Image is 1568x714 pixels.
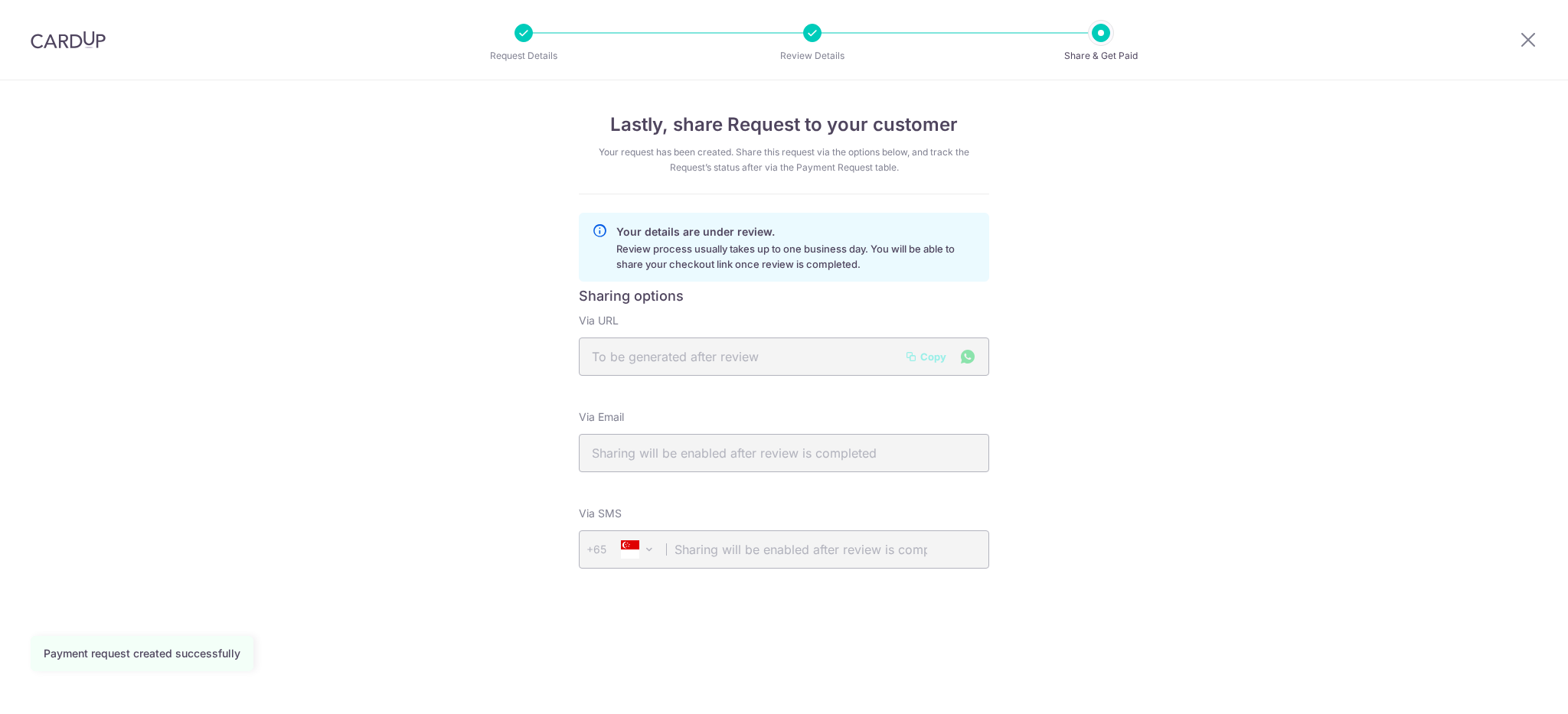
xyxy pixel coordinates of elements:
input: Sharing will be enabled after review is completed [579,530,989,569]
h4: Lastly, share Request to your customer [579,111,989,139]
label: Via SMS [579,506,622,521]
div: Your request has been created. Share this request via the options below, and track the Request’s ... [579,145,989,175]
img: CardUp [31,31,106,49]
div: Payment request created successfully [44,646,240,661]
h6: Sharing options [579,288,989,305]
label: Via Email [579,409,624,425]
input: To be generated after review [579,337,989,376]
p: Review process usually takes up to one business day. You will be able to share your checkout link... [616,241,976,272]
input: Sharing will be enabled after review is completed [579,434,989,472]
p: Share & Get Paid [1044,48,1158,64]
p: Request Details [467,48,580,64]
p: Review Details [756,48,869,64]
span: +65 [586,540,628,559]
p: Your details are under review. [616,223,976,241]
span: +65 [591,540,628,559]
label: Via URL [579,313,619,328]
iframe: Opens a widget where you can find more information [1469,668,1553,706]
